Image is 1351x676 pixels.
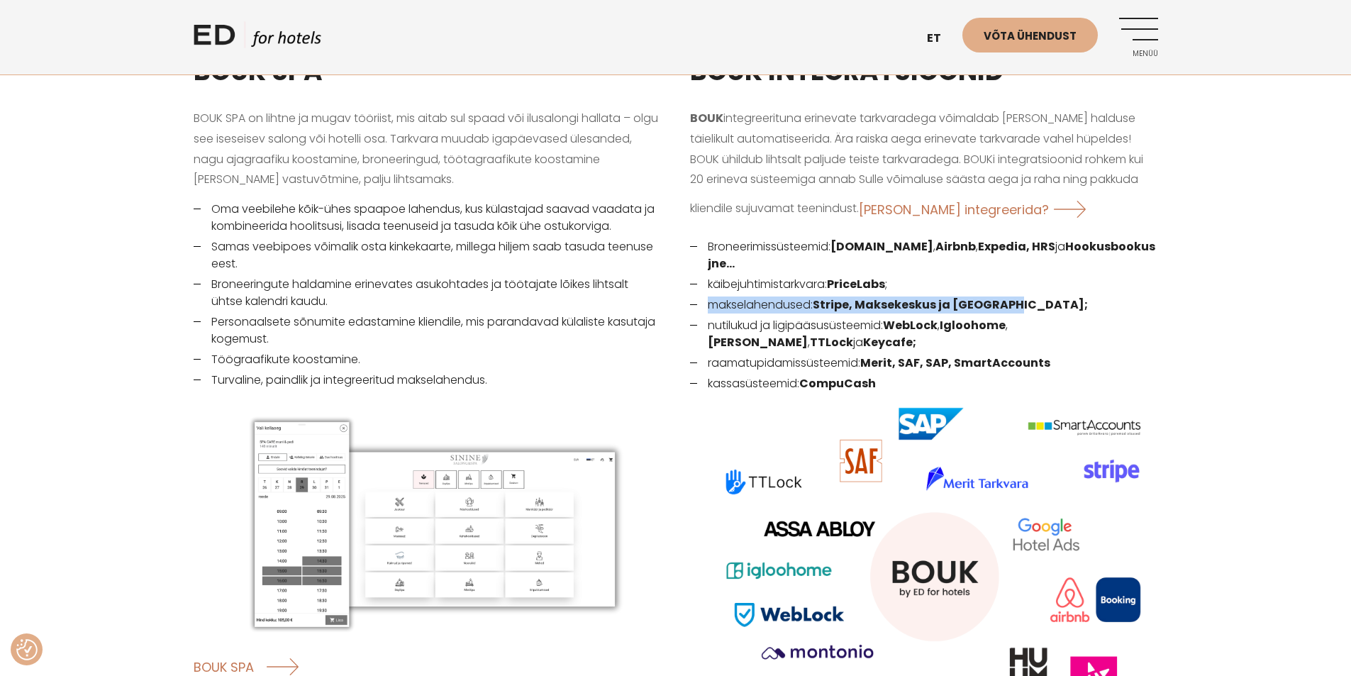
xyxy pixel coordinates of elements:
strong: Expedia, HRS [978,238,1055,255]
li: Oma veebilehe kõik-ühes spaapoe lahendus, kus külastajad saavad vaadata ja kombineerida hoolitsus... [194,201,662,235]
strong: CompuCash [799,375,876,392]
strong: Igloohome [940,317,1006,333]
li: makselahendused: [690,297,1158,314]
li: Broneerimissüsteemid: , , ja [690,238,1158,272]
button: Nõusolekueelistused [16,639,38,660]
li: Turvaline, paindlik ja integreeritud makselahendus. [194,372,662,389]
strong: BOUK [690,110,723,126]
li: Broneeringute haldamine erinevates asukohtades ja töötajate lõikes lihtsalt ühtse kalendri kaudu. [194,276,662,310]
strong: Hookusbookus jne… [708,238,1155,272]
strong: TTLock [810,334,853,350]
img: Revisit consent button [16,639,38,660]
strong: [PERSON_NAME] [708,334,808,350]
li: raamatupidamissüsteemid: [690,355,1158,372]
strong: [DOMAIN_NAME] [830,238,933,255]
strong: Stripe, Maksekeskus ja [GEOGRAPHIC_DATA]; [813,297,1088,313]
li: Personaalsete sõnumite edastamine kliendile, mis parandavad külaliste kasutaja kogemust. [194,314,662,348]
p: integreerituna erinevate tarkvaradega võimaldab [PERSON_NAME] halduse täielikult automatiseerida.... [690,109,1158,228]
strong: Airbnb [935,238,976,255]
a: ED HOTELS [194,21,321,57]
p: BOUK SPA on lihtne ja mugav tööriist, mis aitab sul spaad või ilusalongi hallata – olgu see isese... [194,109,662,190]
a: Menüü [1119,18,1158,57]
strong: Merit, SAF, SAP, SmartAccounts [860,355,1050,371]
strong: WebLock [883,317,938,333]
a: et [920,21,962,56]
span: Menüü [1119,50,1158,58]
strong: Keycafe; [863,334,916,350]
img: Spaa_broneerimissusteem.png [194,406,662,641]
a: [PERSON_NAME] integreerida? [859,190,1099,228]
strong: PriceLabs [827,276,885,292]
li: Töögraafikute koostamine. [194,351,662,368]
li: Samas veebipoes võimalik osta kinkekaarte, millega hiljem saab tasuda teenuse eest. [194,238,662,272]
li: nutilukud ja ligipääsusüsteemid: , , , ja [690,317,1158,351]
li: käibejuhtimistarkvara: ; [690,276,1158,293]
a: Võta ühendust [962,18,1098,52]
